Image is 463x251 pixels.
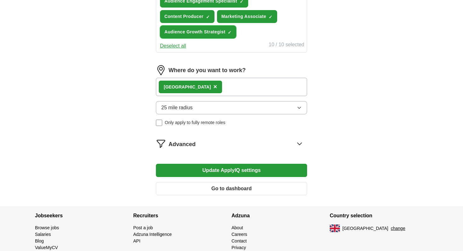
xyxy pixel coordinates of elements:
[221,13,266,20] span: Marketing Associate
[133,225,153,230] a: Post a job
[164,29,225,35] span: Audience Growth Strategist
[35,225,59,230] a: Browse jobs
[214,82,217,92] button: ×
[342,225,388,232] span: [GEOGRAPHIC_DATA]
[164,13,203,20] span: Content Producer
[391,225,405,232] button: change
[169,66,246,75] label: Where do you want to work?
[161,104,193,111] span: 25 mile radius
[160,26,236,38] button: Audience Growth Strategist✓
[156,120,162,126] input: Only apply to fully remote roles
[165,119,225,126] span: Only apply to fully remote roles
[156,182,307,195] button: Go to dashboard
[330,225,340,232] img: UK flag
[231,245,246,250] a: Privacy
[133,232,172,237] a: Adzuna Intelligence
[206,14,210,20] span: ✓
[156,65,166,75] img: location.png
[231,232,247,237] a: Careers
[35,238,44,243] a: Blog
[160,10,214,23] button: Content Producer✓
[228,30,231,35] span: ✓
[164,84,211,90] div: [GEOGRAPHIC_DATA]
[217,10,277,23] button: Marketing Associate✓
[156,164,307,177] button: Update ApplyIQ settings
[133,238,140,243] a: API
[330,207,428,225] h4: Country selection
[35,245,58,250] a: ValueMyCV
[35,232,51,237] a: Salaries
[269,14,272,20] span: ✓
[269,41,304,50] div: 10 / 10 selected
[169,140,196,149] span: Advanced
[231,225,243,230] a: About
[156,139,166,149] img: filter
[231,238,247,243] a: Contact
[160,42,186,50] button: Deselect all
[214,83,217,90] span: ×
[156,101,307,114] button: 25 mile radius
